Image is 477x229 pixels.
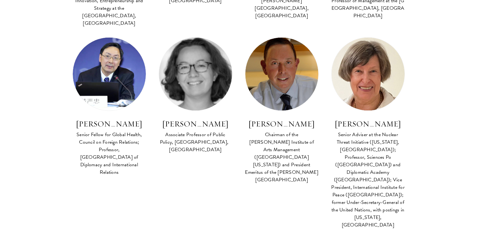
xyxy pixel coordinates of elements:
[159,37,232,154] a: [PERSON_NAME] Associate Professor of Public Policy, [GEOGRAPHIC_DATA], [GEOGRAPHIC_DATA]
[245,37,319,184] a: [PERSON_NAME] Chairman of the [PERSON_NAME] Institute of Arts Management ([GEOGRAPHIC_DATA][US_ST...
[72,37,146,177] a: [PERSON_NAME] Senior Fellow for Global Health, Council on Foreign Relations; Professor, [GEOGRAPH...
[159,131,232,153] div: Associate Professor of Public Policy, [GEOGRAPHIC_DATA], [GEOGRAPHIC_DATA]
[245,131,319,184] div: Chairman of the [PERSON_NAME] Institute of Arts Management ([GEOGRAPHIC_DATA][US_STATE]) and Pres...
[72,119,146,129] h3: [PERSON_NAME]
[159,119,232,129] h3: [PERSON_NAME]
[72,131,146,176] div: Senior Fellow for Global Health, Council on Foreign Relations; Professor, [GEOGRAPHIC_DATA] of Di...
[245,119,319,129] h3: [PERSON_NAME]
[331,119,405,129] h3: [PERSON_NAME]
